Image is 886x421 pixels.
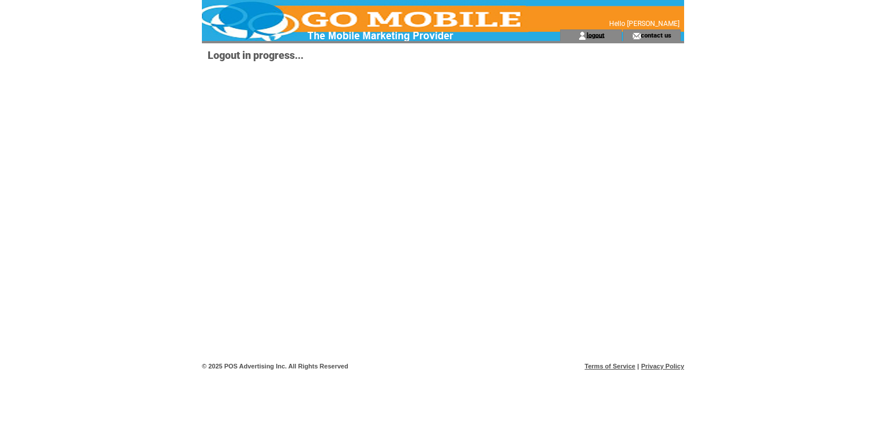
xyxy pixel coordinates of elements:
span: | [637,363,639,370]
a: Terms of Service [585,363,636,370]
span: Logout in progress... [208,49,303,61]
a: contact us [641,31,671,39]
span: © 2025 POS Advertising Inc. All Rights Reserved [202,363,348,370]
img: account_icon.gif [578,31,587,40]
a: Privacy Policy [641,363,684,370]
img: contact_us_icon.gif [632,31,641,40]
span: Hello [PERSON_NAME] [609,20,679,28]
a: logout [587,31,605,39]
